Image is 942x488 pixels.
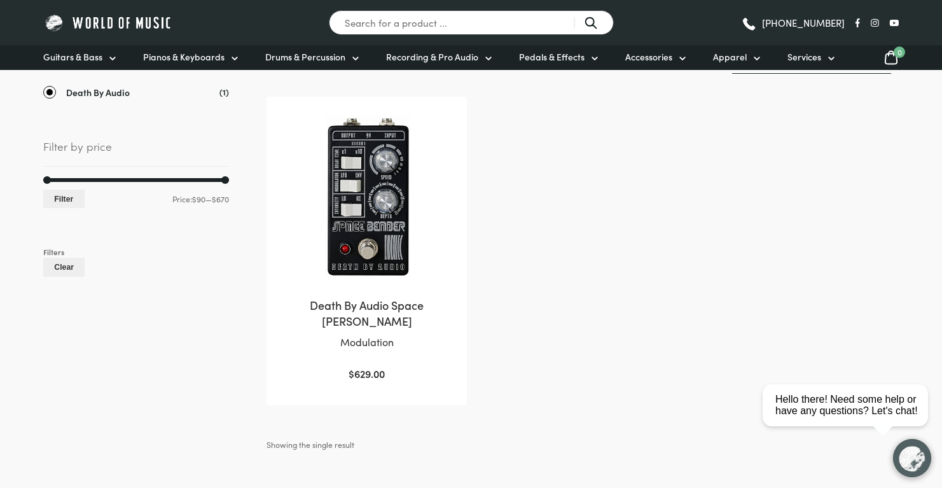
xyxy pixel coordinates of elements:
[713,50,747,64] span: Apparel
[43,45,229,100] div: Brand
[349,366,385,380] bdi: 629.00
[43,137,229,167] span: Filter by price
[66,85,130,100] span: Death By Audio
[143,50,225,64] span: Pianos & Keyboards
[279,334,454,351] p: Modulation
[279,297,454,329] h2: Death By Audio Space [PERSON_NAME]
[43,190,229,208] div: Price: —
[279,109,454,284] img: Death By Audio Space Bender Front
[741,13,845,32] a: [PHONE_NUMBER]
[349,366,354,380] span: $
[625,50,672,64] span: Accessories
[758,348,942,488] iframe: Chat with our support team
[329,10,614,35] input: Search for a product ...
[43,13,174,32] img: World of Music
[279,109,454,382] a: Death By Audio Space [PERSON_NAME]Modulation $629.00
[43,246,229,258] div: Filters
[43,190,85,208] button: Filter
[265,50,345,64] span: Drums & Percussion
[787,50,821,64] span: Services
[894,46,905,58] span: 0
[219,85,229,99] span: (1)
[762,18,845,27] span: [PHONE_NUMBER]
[43,258,85,276] button: Clear
[386,50,478,64] span: Recording & Pro Audio
[267,436,354,454] p: Showing the single result
[192,193,205,204] span: $90
[519,50,585,64] span: Pedals & Effects
[43,50,102,64] span: Guitars & Bass
[43,85,229,100] a: Death By Audio
[212,193,229,204] span: $670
